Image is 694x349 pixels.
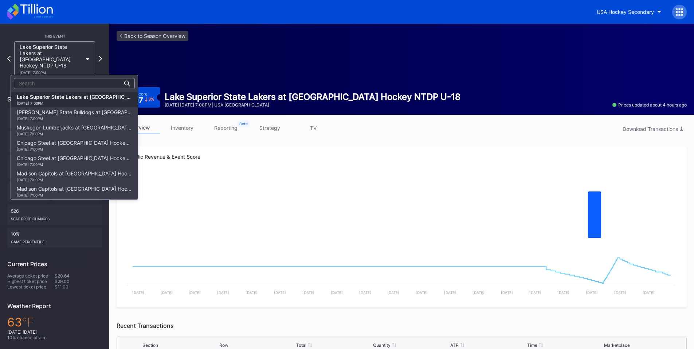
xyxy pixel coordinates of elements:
div: [DATE] 7:00PM [17,147,132,151]
div: Lake Superior State Lakers at [GEOGRAPHIC_DATA] Hockey NTDP U-18 [17,94,132,105]
div: Chicago Steel at [GEOGRAPHIC_DATA] Hockey NTDP U-18 [17,155,132,167]
div: Madison Capitols at [GEOGRAPHIC_DATA] Hockey Team U-17 [17,170,132,182]
div: Madison Capitols at [GEOGRAPHIC_DATA] Hockey Team U-17 [17,186,132,197]
div: [DATE] 7:00PM [17,116,132,121]
div: Chicago Steel at [GEOGRAPHIC_DATA] Hockey NTDP U-18 [17,140,132,151]
div: Muskegon Lumberjacks at [GEOGRAPHIC_DATA] Hockey NTDP U-18 [17,124,132,136]
div: [DATE] 7:00PM [17,162,132,167]
div: [DATE] 7:00PM [17,178,132,182]
div: [PERSON_NAME] State Bulldogs at [GEOGRAPHIC_DATA] Hockey NTDP U-18 [17,109,132,121]
input: Search [19,81,82,86]
div: [DATE] 7:00PM [17,132,132,136]
div: [DATE] 7:00PM [17,193,132,197]
div: [DATE] 7:00PM [17,101,132,105]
